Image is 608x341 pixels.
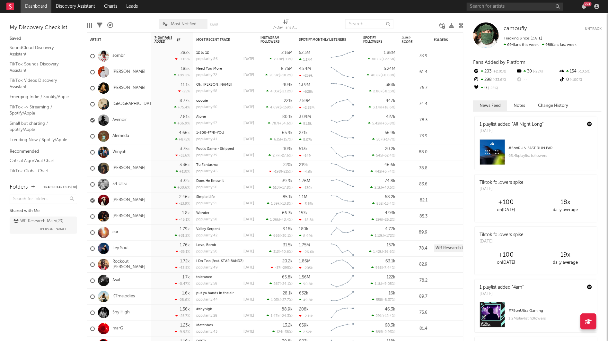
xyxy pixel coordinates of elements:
[475,302,597,332] a: #75onUltra Gaming1.2Mplaylist followers
[504,26,527,32] a: camoufly
[171,22,197,26] span: Most Notified
[532,100,575,111] button: Change History
[402,197,427,204] div: 82.1
[368,121,395,125] div: ( )
[282,179,293,183] div: 39.9k
[196,276,212,279] a: tolerance
[274,138,280,141] span: 635
[282,115,293,119] div: 80.1k
[196,292,234,295] a: put ya hands in the air
[382,74,394,77] span: +0.08 %
[182,211,190,215] div: 1.8k
[112,117,127,123] a: Avenoir
[180,163,190,167] div: 3.36k
[112,230,119,235] a: ear
[508,307,592,315] div: # 75 on Ultra Gaming
[299,170,312,174] div: -4.6k
[299,218,314,222] div: -18.8k
[299,163,308,167] div: 219k
[97,16,102,35] div: Filters
[272,122,278,125] span: 787
[175,137,190,141] div: +875 %
[112,53,125,59] a: sombr
[196,202,217,205] div: popularity: 51
[174,105,190,109] div: +75.4 %
[196,186,217,189] div: popularity: 50
[504,43,539,47] span: 694 fans this week
[299,99,311,103] div: 7.59M
[385,131,395,135] div: 56.9k
[243,90,254,93] div: [DATE]
[299,147,308,151] div: 513k
[10,157,71,164] a: Critical Algo/Viral Chart
[328,144,357,160] svg: Chart title
[328,112,357,128] svg: Chart title
[504,26,527,31] span: camoufly
[87,16,92,35] div: Edit Columns
[112,182,128,187] a: 54 Ultra
[345,19,393,29] input: Search...
[10,207,77,215] div: Shared with Me
[473,100,507,111] button: News Feed
[508,144,592,152] div: # 5 on RUN FAST RUN FAR
[10,217,77,234] a: WR Research Main(29)[PERSON_NAME]
[196,211,254,215] div: Wonder
[402,84,427,92] div: 76.7
[473,76,516,84] div: 298
[372,137,395,141] div: ( )
[196,218,217,221] div: popularity: 58
[196,83,254,87] div: Oh, Anna!
[269,74,279,77] span: 20.9k
[386,99,395,103] div: 447k
[175,217,190,222] div: -45.1 %
[480,121,543,128] div: 1 playlist added
[368,57,395,61] div: ( )
[376,138,383,141] span: 507
[274,58,283,61] span: 79.8k
[282,211,293,215] div: 66.3k
[40,225,66,233] span: [PERSON_NAME]
[176,169,190,174] div: +110 %
[516,67,559,76] div: 30
[196,179,224,183] a: Does He Know It
[10,44,71,57] a: SoundCloud Discovery Assistant
[196,67,254,71] div: Need You More
[282,170,292,174] span: -215 %
[504,43,577,47] span: 988 fans last week
[585,26,602,32] button: Untrack
[402,52,427,60] div: 78.9
[475,139,597,170] a: #5onRUN FAST RUN FAR65.4kplaylist followers
[243,170,254,173] div: [DATE]
[480,186,524,192] div: [DATE]
[196,260,243,263] a: I Do Too (feat. STAR BANDZ)
[508,315,592,322] div: 1.2M playlist followers
[476,199,536,206] div: +100
[284,58,292,61] span: -13 %
[112,214,145,219] a: [PERSON_NAME]
[196,131,224,135] a: 1-800-F**K-YOU
[112,294,135,299] a: KTmelodies
[369,89,395,93] div: ( )
[180,179,190,183] div: 3.32k
[367,73,395,77] div: ( )
[175,57,190,61] div: -3.05 %
[270,90,280,93] span: 4.03k
[10,148,77,156] div: Recommended
[504,37,542,40] span: Tracking Since: [DATE]
[383,202,394,206] span: -13.4 %
[10,136,71,143] a: Trending Now / Spotify/Apple
[370,185,395,190] div: ( )
[243,106,254,109] div: [DATE]
[112,246,128,251] a: Ley Soul
[196,67,222,71] a: Need You More
[196,106,217,109] div: popularity: 50
[473,84,516,92] div: 9
[299,122,312,126] div: 91.5k
[369,105,395,109] div: ( )
[299,202,313,206] div: -3.15k
[487,87,498,90] span: -25 %
[467,3,563,11] input: Search for artists
[180,99,190,103] div: 8.77k
[273,154,279,158] span: 2.7k
[372,122,381,125] span: 5.42k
